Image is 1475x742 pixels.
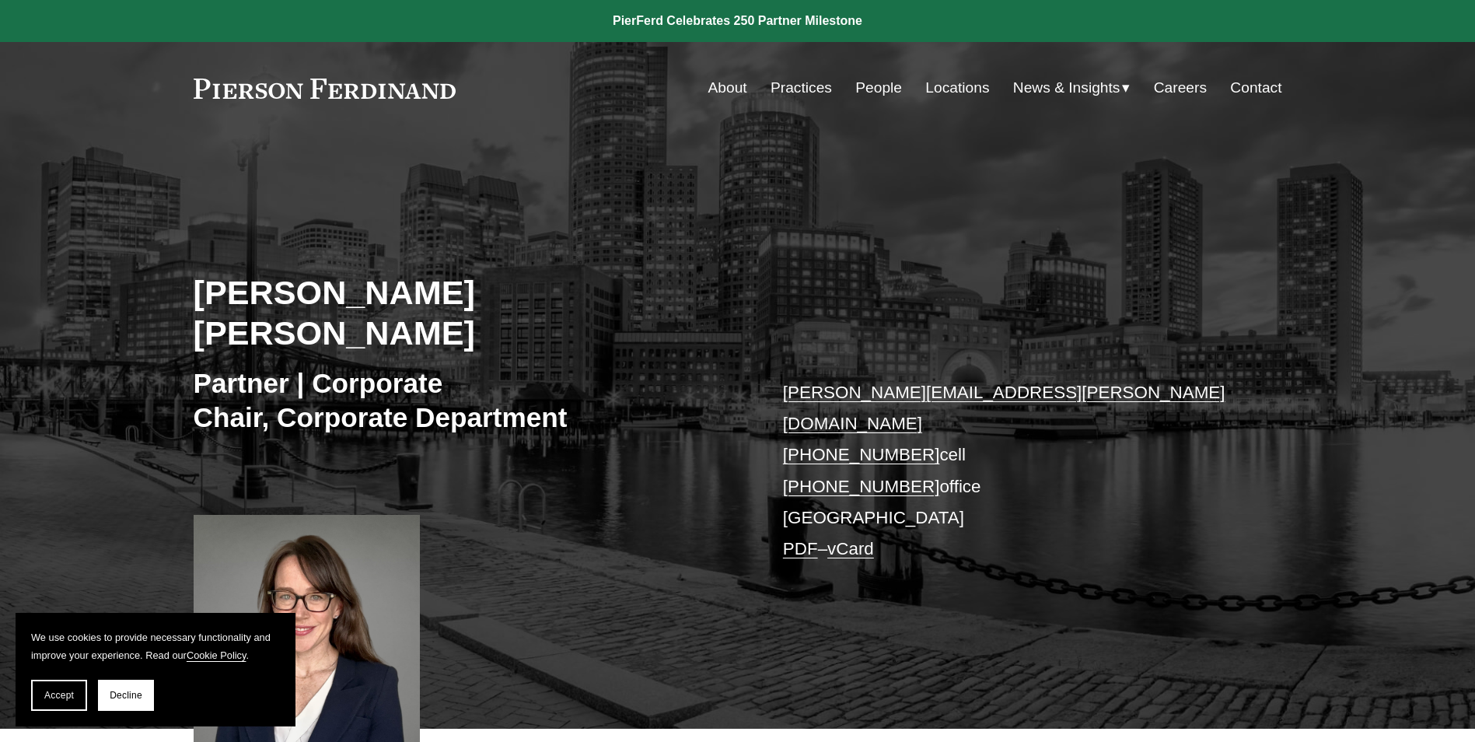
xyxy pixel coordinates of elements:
[1013,73,1131,103] a: folder dropdown
[187,649,246,661] a: Cookie Policy
[194,272,738,354] h2: [PERSON_NAME] [PERSON_NAME]
[771,73,832,103] a: Practices
[708,73,747,103] a: About
[783,445,940,464] a: [PHONE_NUMBER]
[1013,75,1120,102] span: News & Insights
[827,539,874,558] a: vCard
[31,628,280,664] p: We use cookies to provide necessary functionality and improve your experience. Read our .
[855,73,902,103] a: People
[783,377,1236,565] p: cell office [GEOGRAPHIC_DATA] –
[1154,73,1207,103] a: Careers
[16,613,295,726] section: Cookie banner
[194,366,738,434] h3: Partner | Corporate Chair, Corporate Department
[31,680,87,711] button: Accept
[98,680,154,711] button: Decline
[783,539,818,558] a: PDF
[44,690,74,701] span: Accept
[783,383,1225,433] a: [PERSON_NAME][EMAIL_ADDRESS][PERSON_NAME][DOMAIN_NAME]
[783,477,940,496] a: [PHONE_NUMBER]
[110,690,142,701] span: Decline
[1230,73,1281,103] a: Contact
[925,73,989,103] a: Locations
